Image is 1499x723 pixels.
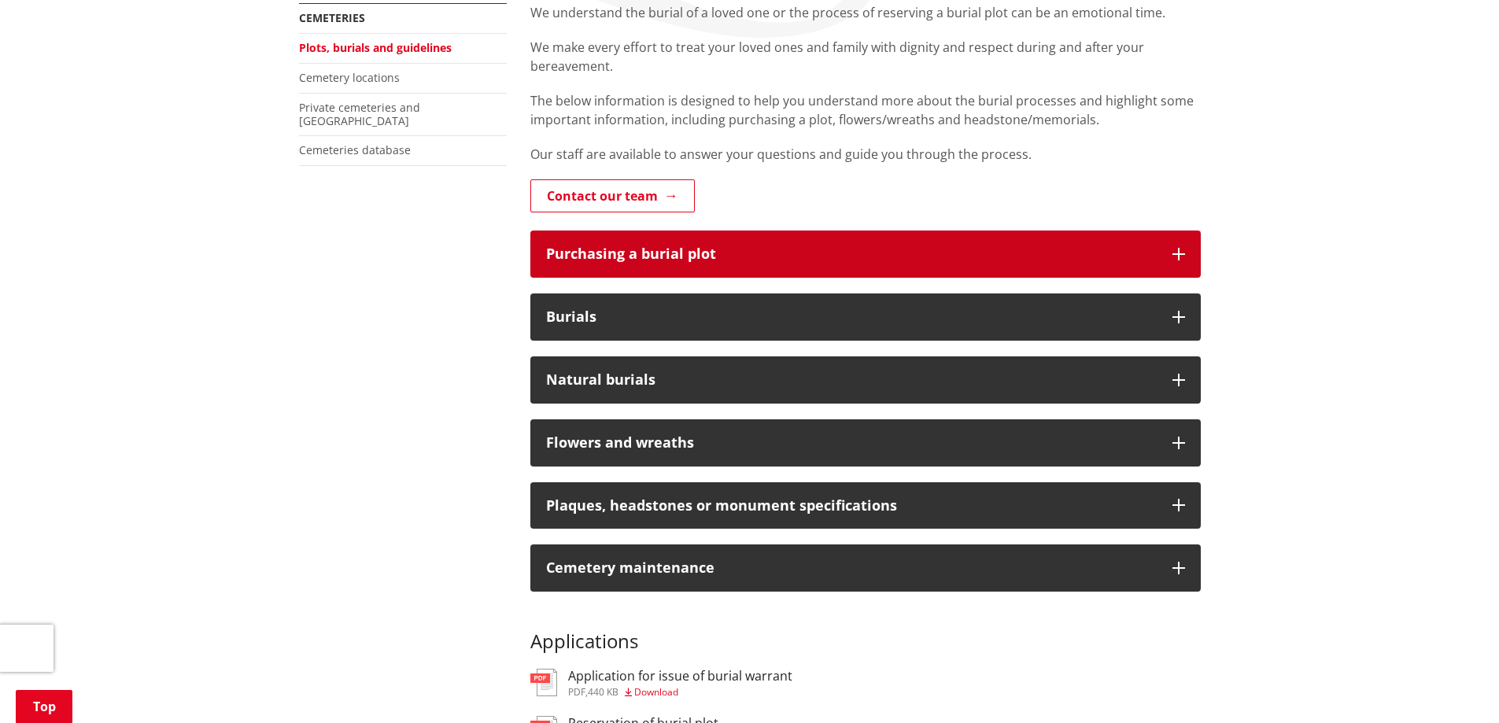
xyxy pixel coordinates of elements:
div: Purchasing a burial plot [546,246,1157,262]
p: We make every effort to treat your loved ones and family with dignity and respect during and afte... [530,38,1201,76]
button: Purchasing a burial plot [530,231,1201,278]
span: pdf [568,685,585,699]
button: Flowers and wreaths [530,419,1201,467]
span: 440 KB [588,685,618,699]
p: The below information is designed to help you understand more about the burial processes and high... [530,91,1201,129]
button: Cemetery maintenance [530,544,1201,592]
a: Contact our team [530,179,695,212]
a: Cemeteries [299,10,365,25]
a: Top [16,690,72,723]
button: Natural burials [530,356,1201,404]
p: Our staff are available to answer your questions and guide you through the process. [530,145,1201,164]
a: Private cemeteries and [GEOGRAPHIC_DATA] [299,100,420,128]
span: Download [634,685,678,699]
a: Application for issue of burial warrant pdf,440 KB Download [530,669,792,697]
p: We understand the burial of a loved one or the process of reserving a burial plot can be an emoti... [530,3,1201,22]
img: document-pdf.svg [530,669,557,696]
a: Cemetery locations [299,70,400,85]
button: Burials [530,293,1201,341]
div: Plaques, headstones or monument specifications [546,498,1157,514]
div: Flowers and wreaths [546,435,1157,451]
div: , [568,688,792,697]
button: Plaques, headstones or monument specifications [530,482,1201,529]
div: Burials [546,309,1157,325]
a: Plots, burials and guidelines [299,40,452,55]
a: Cemeteries database [299,142,411,157]
div: Natural burials [546,372,1157,388]
h3: Applications [530,607,1201,653]
h3: Application for issue of burial warrant [568,669,792,684]
div: Cemetery maintenance [546,560,1157,576]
